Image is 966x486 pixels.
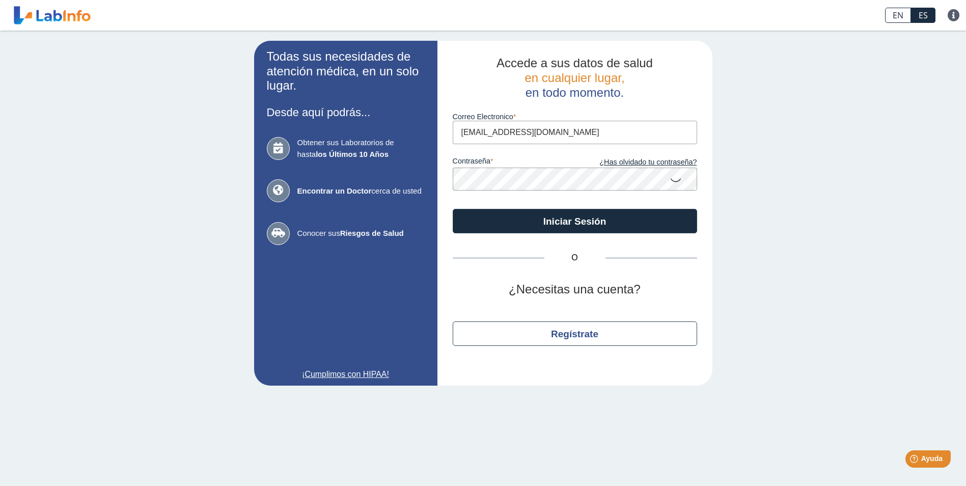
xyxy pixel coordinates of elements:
[340,229,404,237] b: Riesgos de Salud
[267,106,425,119] h3: Desde aquí podrás...
[525,71,624,85] span: en cualquier lugar,
[453,209,697,233] button: Iniciar Sesión
[875,446,955,475] iframe: Help widget launcher
[885,8,911,23] a: EN
[496,56,653,70] span: Accede a sus datos de salud
[297,228,425,239] span: Conocer sus
[297,186,372,195] b: Encontrar un Doctor
[526,86,624,99] span: en todo momento.
[267,49,425,93] h2: Todas sus necesidades de atención médica, en un solo lugar.
[544,252,605,264] span: O
[316,150,389,158] b: los Últimos 10 Años
[575,157,697,168] a: ¿Has olvidado tu contraseña?
[453,321,697,346] button: Regístrate
[297,185,425,197] span: cerca de usted
[453,282,697,297] h2: ¿Necesitas una cuenta?
[267,368,425,381] a: ¡Cumplimos con HIPAA!
[297,137,425,160] span: Obtener sus Laboratorios de hasta
[453,113,697,121] label: Correo Electronico
[911,8,935,23] a: ES
[453,157,575,168] label: contraseña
